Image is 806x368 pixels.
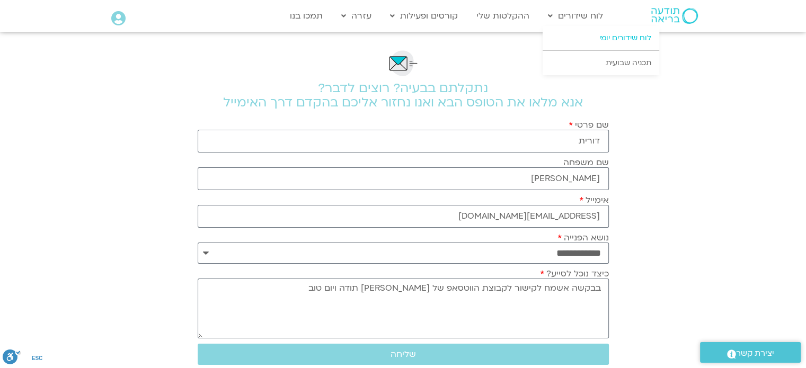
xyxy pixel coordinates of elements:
label: אימייל [579,195,609,205]
a: עזרה [336,6,377,26]
input: שם משפחה [198,167,609,190]
a: לוח שידורים [543,6,608,26]
a: יצירת קשר [700,342,801,363]
a: לוח שידורים יומי [543,26,659,50]
span: שליחה [391,349,416,359]
img: תודעה בריאה [651,8,698,24]
label: שם משפחה [563,158,609,167]
h2: נתקלתם בבעיה? רוצים לדבר? אנא מלאו את הטופס הבא ואנו נחזור אליכם בהקדם דרך האימייל [198,81,609,110]
a: תכניה שבועית [543,51,659,75]
input: אימייל [198,205,609,228]
input: שם פרטי [198,130,609,152]
span: יצירת קשר [736,346,774,361]
a: קורסים ופעילות [385,6,463,26]
a: ההקלטות שלי [471,6,535,26]
label: שם פרטי [569,120,609,130]
a: תמכו בנו [285,6,328,26]
button: שליחה [198,344,609,365]
label: כיצד נוכל לסייע? [540,269,609,279]
label: נושא הפנייה [557,233,609,243]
